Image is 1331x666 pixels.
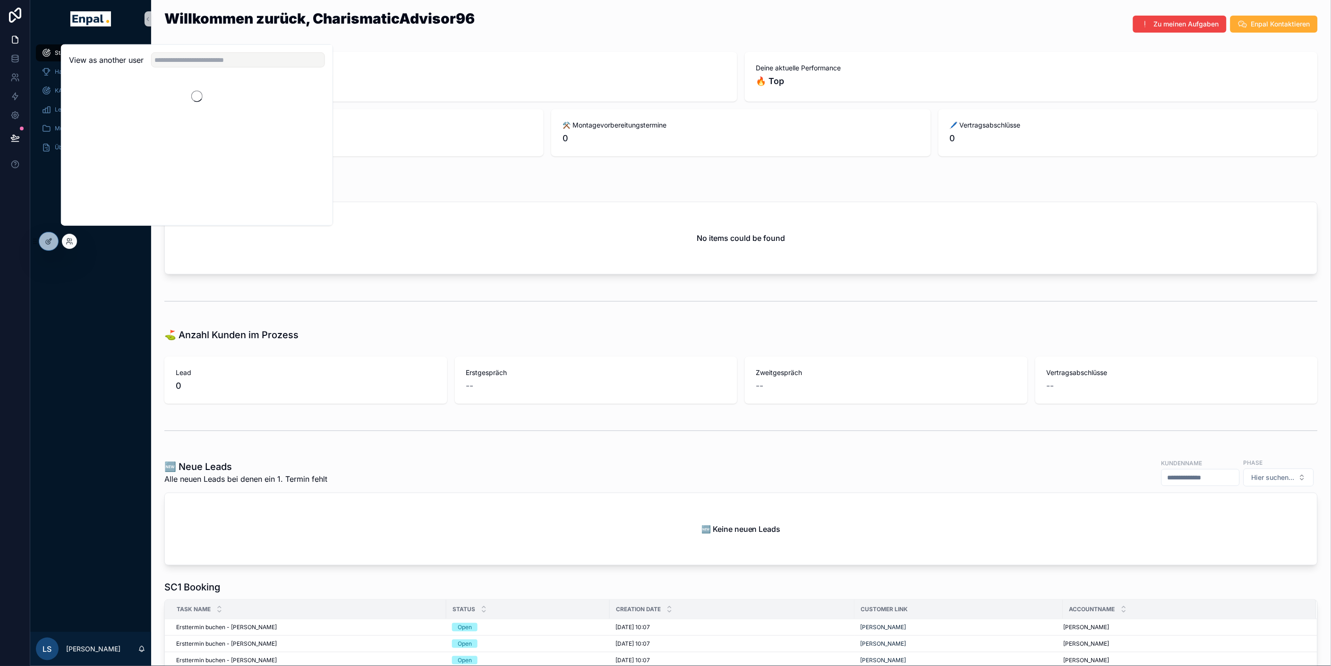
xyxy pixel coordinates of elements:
span: [PERSON_NAME] [1064,640,1109,648]
a: Über mich [36,139,145,156]
a: Open [452,656,604,665]
span: [DATE] 10:07 [615,623,650,631]
span: 0 [563,132,919,145]
a: [PERSON_NAME] [1064,623,1305,631]
a: [PERSON_NAME] [1064,640,1305,648]
span: Alle neuen Leads bei denen ein 1. Termin fehlt [164,473,327,485]
label: Phase [1244,458,1263,467]
img: App logo [70,11,111,26]
span: 0 [176,132,532,145]
span: 0 [950,132,1306,145]
a: Open [452,623,604,632]
a: Ersttermin buchen - [PERSON_NAME] [176,640,441,648]
p: [PERSON_NAME] [66,644,120,654]
span: -- [466,379,474,393]
span: -- [1047,379,1054,393]
span: ⚒️ Montagevorbereitungstermine [563,120,919,130]
a: [PERSON_NAME] [861,640,906,648]
span: Vertragsabschlüsse [1047,368,1307,377]
a: [DATE] 10:07 [615,623,849,631]
div: Open [458,623,472,632]
span: Zu meinen Aufgaben [1154,19,1219,29]
span: 🖊️ Vertragsabschlüsse [950,120,1306,130]
span: 0 [176,379,436,393]
a: [DATE] 10:07 [615,657,849,664]
a: [PERSON_NAME] [1064,657,1305,664]
div: Open [458,640,472,648]
a: [PERSON_NAME] [861,657,1058,664]
span: Creation Date [616,606,661,613]
span: [PERSON_NAME] [1064,657,1109,664]
span: LS [43,643,52,655]
h2: View as another user [69,54,144,66]
span: Muster-Dokumente [55,125,108,132]
a: Lead anlegen [36,101,145,118]
span: Mein Platz in der Liga [176,63,726,73]
span: Zweitgespräch [756,368,1016,377]
span: Ersttermin buchen - [PERSON_NAME] [176,657,277,664]
div: Open [458,656,472,665]
label: Kundenname [1161,459,1203,467]
h2: 🆕 Keine neuen Leads [701,523,781,535]
span: Enpal Kontaktieren [1251,19,1310,29]
span: Task Name [177,606,211,613]
a: Ersttermin buchen - [PERSON_NAME] [176,657,441,664]
a: [PERSON_NAME] [861,623,1058,631]
span: Über mich [55,144,83,151]
h1: 🆕 Neue Leads [164,460,327,473]
span: Hier suchen... [1252,473,1295,482]
button: Enpal Kontaktieren [1230,16,1318,33]
h2: No items could be found [697,232,785,244]
span: Ersttermin buchen - [PERSON_NAME] [176,640,277,648]
span: Deine aktuelle Performance [756,63,1306,73]
strong: 🔥 Top [756,76,785,86]
h1: ⛳ Anzahl Kunden im Prozess [164,328,299,342]
a: Open [452,640,604,648]
span: Lead anlegen [55,106,91,113]
span: Ersttermin buchen - [PERSON_NAME] [176,623,277,631]
a: [PERSON_NAME] [861,657,906,664]
span: Startseite [55,49,81,57]
div: scrollable content [30,38,151,168]
a: [PERSON_NAME] [861,623,906,631]
span: -- [756,379,764,393]
span: Erstgespräch [466,368,726,377]
h1: SC1 Booking [164,581,220,594]
a: KAM Übersicht [36,82,145,99]
span: [DATE] 10:07 [615,640,650,648]
span: Status [452,606,475,613]
span: 👥 Aktive Kunden [176,120,532,130]
span: Lead [176,368,436,377]
h1: Willkommen zurück, CharismaticAdvisor96 [164,11,475,26]
button: Zu meinen Aufgaben [1133,16,1227,33]
a: Muster-Dokumente [36,120,145,137]
a: [DATE] 10:07 [615,640,849,648]
span: [DATE] 10:07 [615,657,650,664]
span: Hall of Fame [55,68,88,76]
span: Accountname [1069,606,1115,613]
span: [PERSON_NAME] [1064,623,1109,631]
a: Ersttermin buchen - [PERSON_NAME] [176,623,441,631]
button: Select Button [1244,469,1314,487]
a: [PERSON_NAME] [861,640,1058,648]
a: Startseite [36,44,145,61]
a: Hall of Fame [36,63,145,80]
span: KAM Übersicht [55,87,95,94]
h2: . [176,75,726,90]
span: Customer Link [861,606,908,613]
